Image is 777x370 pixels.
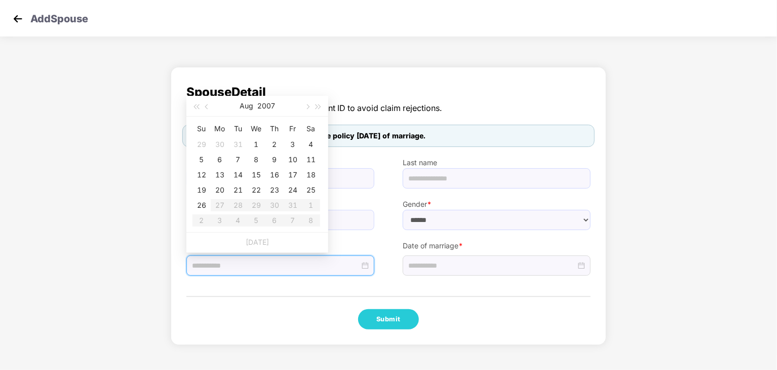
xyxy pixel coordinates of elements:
th: Su [192,121,211,137]
label: Date of marriage [403,240,591,251]
th: Tu [229,121,247,137]
div: 11 [305,154,317,166]
td: 2007-08-05 [192,152,211,167]
td: 2007-08-23 [265,182,284,198]
div: 30 [214,138,226,151]
button: 2007 [257,96,275,116]
td: 2007-08-17 [284,167,302,182]
div: 26 [196,199,208,211]
div: 20 [214,184,226,196]
div: 19 [196,184,208,196]
span: The detail should be as per government ID to avoid claim rejections. [186,102,591,115]
td: 2007-08-21 [229,182,247,198]
button: Aug [240,96,253,116]
img: svg+xml;base64,PHN2ZyB4bWxucz0iaHR0cDovL3d3dy53My5vcmcvMjAwMC9zdmciIHdpZHRoPSIzMCIgaGVpZ2h0PSIzMC... [10,11,25,26]
td: 2007-08-26 [192,198,211,213]
th: Th [265,121,284,137]
div: 8 [250,154,262,166]
p: Add Spouse [30,11,88,23]
div: 29 [196,138,208,151]
button: Submit [358,309,419,329]
th: We [247,121,265,137]
div: 7 [232,154,244,166]
th: Fr [284,121,302,137]
td: 2007-07-29 [192,137,211,152]
td: 2007-08-04 [302,137,320,152]
td: 2007-08-22 [247,182,265,198]
div: 15 [250,169,262,181]
td: 2007-08-02 [265,137,284,152]
td: 2007-08-12 [192,167,211,182]
td: 2007-08-03 [284,137,302,152]
td: 2007-08-14 [229,167,247,182]
div: 6 [214,154,226,166]
td: 2007-08-10 [284,152,302,167]
label: Last name [403,157,591,168]
div: 21 [232,184,244,196]
a: [DATE] [246,238,269,246]
td: 2007-08-06 [211,152,229,167]
span: Spouse Detail [186,83,591,102]
div: 31 [232,138,244,151]
td: 2007-08-08 [247,152,265,167]
td: 2007-08-19 [192,182,211,198]
div: 16 [268,169,281,181]
div: 1 [250,138,262,151]
label: Gender [403,199,591,210]
td: 2007-08-25 [302,182,320,198]
div: 10 [287,154,299,166]
td: 2007-08-24 [284,182,302,198]
div: 25 [305,184,317,196]
td: 2007-08-01 [247,137,265,152]
div: 4 [305,138,317,151]
div: 17 [287,169,299,181]
td: 2007-08-09 [265,152,284,167]
td: 2007-08-15 [247,167,265,182]
div: 9 [268,154,281,166]
td: 2007-08-16 [265,167,284,182]
th: Mo [211,121,229,137]
div: 12 [196,169,208,181]
td: 2007-08-18 [302,167,320,182]
td: 2007-08-11 [302,152,320,167]
td: 2007-07-31 [229,137,247,152]
div: 24 [287,184,299,196]
div: 3 [287,138,299,151]
td: 2007-08-13 [211,167,229,182]
td: 2007-07-30 [211,137,229,152]
div: 22 [250,184,262,196]
td: 2007-08-20 [211,182,229,198]
div: 5 [196,154,208,166]
div: 2 [268,138,281,151]
div: 14 [232,169,244,181]
div: 18 [305,169,317,181]
td: 2007-08-07 [229,152,247,167]
th: Sa [302,121,320,137]
div: 13 [214,169,226,181]
div: 23 [268,184,281,196]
